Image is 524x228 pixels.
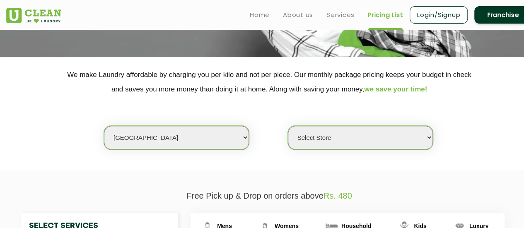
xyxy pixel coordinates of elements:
[324,191,352,200] span: Rs. 480
[283,10,313,20] a: About us
[326,10,355,20] a: Services
[410,6,468,24] a: Login/Signup
[368,10,403,20] a: Pricing List
[250,10,270,20] a: Home
[6,8,61,23] img: UClean Laundry and Dry Cleaning
[364,85,427,93] span: we save your time!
